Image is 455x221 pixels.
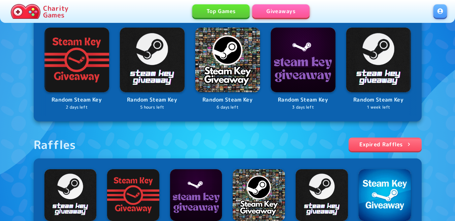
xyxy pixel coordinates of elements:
[11,4,40,19] img: Charity.Games
[271,28,335,92] img: Logo
[349,138,422,151] a: Expired Raffles
[192,4,250,18] a: Top Games
[120,96,185,104] p: Random Steam Key
[44,104,109,111] p: 2 days left
[120,28,185,111] a: LogoRandom Steam Key5 hours left
[195,28,260,111] a: LogoRandom Steam Key6 days left
[195,28,260,92] img: Logo
[34,138,76,152] div: Raffles
[271,104,335,111] p: 3 days left
[252,4,310,18] a: Giveaways
[346,96,411,104] p: Random Steam Key
[44,28,109,111] a: LogoRandom Steam Key2 days left
[8,3,71,20] a: Charity Games
[346,28,411,92] img: Logo
[44,96,109,104] p: Random Steam Key
[346,28,411,111] a: LogoRandom Steam Key1 week left
[44,28,109,92] img: Logo
[195,96,260,104] p: Random Steam Key
[195,104,260,111] p: 6 days left
[120,28,185,92] img: Logo
[271,28,335,111] a: LogoRandom Steam Key3 days left
[120,104,185,111] p: 5 hours left
[271,96,335,104] p: Random Steam Key
[346,104,411,111] p: 1 week left
[43,5,68,18] p: Charity Games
